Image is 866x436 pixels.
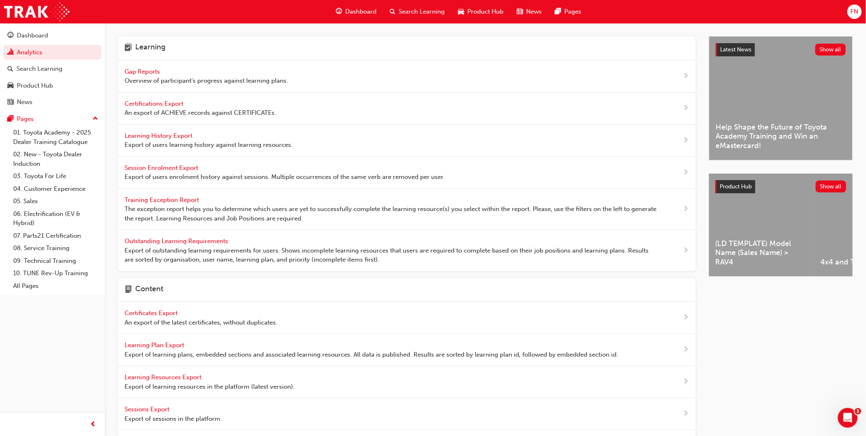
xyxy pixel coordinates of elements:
[7,49,14,56] span: chart-icon
[3,95,102,110] a: News
[510,3,548,20] a: news-iconNews
[721,46,752,53] span: Latest News
[125,406,171,413] span: Sessions Export
[3,45,102,60] a: Analytics
[4,2,69,21] img: Trak
[7,116,14,123] span: pages-icon
[683,204,689,214] span: next-icon
[3,111,102,127] button: Pages
[125,76,288,86] span: Overview of participant's progress against learning plans.
[716,43,846,56] a: Latest NewsShow all
[10,255,102,267] a: 09. Technical Training
[851,7,859,16] span: FN
[10,208,102,230] a: 06. Electrification (EV & Hybrid)
[125,350,619,359] span: Export of learning plans, embedded sections and associated learning resources. All data is publis...
[125,172,445,182] span: Export of users enrolment history against sessions. Multiple occurrences of the same verb are rem...
[125,100,185,107] span: Certifications Export
[709,36,853,160] a: Latest NewsShow allHelp Shape the Future of Toyota Academy Training and Win an eMastercard!
[7,82,14,90] span: car-icon
[683,345,689,355] span: next-icon
[815,44,846,56] button: Show all
[125,373,203,381] span: Learning Resources Export
[329,3,383,20] a: guage-iconDashboard
[10,170,102,183] a: 03. Toyota For Life
[383,3,451,20] a: search-iconSearch Learning
[720,183,752,190] span: Product Hub
[125,285,132,295] span: page-icon
[125,68,162,75] span: Gap Reports
[390,7,395,17] span: search-icon
[716,123,846,151] span: Help Shape the Future of Toyota Academy Training and Win an eMastercard!
[10,230,102,242] a: 07. Parts21 Certification
[125,132,194,139] span: Learning History Export
[3,28,102,43] a: Dashboard
[10,183,102,195] a: 04. Customer Experience
[17,31,48,40] div: Dashboard
[838,408,858,428] iframe: Intercom live chat
[125,140,293,150] span: Export of users learning history against learning resources.
[17,81,53,90] div: Product Hub
[399,7,445,16] span: Search Learning
[683,377,689,387] span: next-icon
[135,285,163,295] h4: Content
[125,246,657,264] span: Export of outstanding learning requirements for users. Shows incomplete learning resources that u...
[125,382,295,392] span: Export of learning resources in the platform (latest version).
[3,78,102,93] a: Product Hub
[564,7,581,16] span: Pages
[125,108,276,118] span: An export of ACHIEVE records against CERTIFICATEs.
[716,180,846,193] a: Product HubShow all
[118,189,696,230] a: Training Exception Report The exception report helps you to determine which users are yet to succ...
[125,318,277,327] span: An export of the latest certificates, without duplicates.
[118,157,696,189] a: Session Enrolment Export Export of users enrolment history against sessions. Multiple occurrences...
[709,174,814,276] a: (LD TEMPLATE) Model Name (Sales Name) > RAV4
[7,32,14,39] span: guage-icon
[125,164,200,172] span: Session Enrolment Export
[816,181,847,192] button: Show all
[7,99,14,106] span: news-icon
[683,103,689,114] span: next-icon
[683,409,689,419] span: next-icon
[451,3,510,20] a: car-iconProduct Hub
[118,302,696,334] a: Certificates Export An export of the latest certificates, without duplicates.next-icon
[16,64,62,74] div: Search Learning
[716,239,807,267] span: (LD TEMPLATE) Model Name (Sales Name) > RAV4
[118,125,696,157] a: Learning History Export Export of users learning history against learning resources.next-icon
[10,195,102,208] a: 05. Sales
[17,114,34,124] div: Pages
[135,43,166,53] h4: Learning
[125,414,222,424] span: Export of sessions in the platform.
[17,97,32,107] div: News
[458,7,464,17] span: car-icon
[345,7,376,16] span: Dashboard
[125,196,201,204] span: Training Exception Report
[125,341,186,349] span: Learning Plan Export
[7,65,13,73] span: search-icon
[683,71,689,81] span: next-icon
[683,313,689,323] span: next-icon
[683,246,689,256] span: next-icon
[555,7,561,17] span: pages-icon
[92,114,98,124] span: up-icon
[683,135,689,146] span: next-icon
[118,334,696,366] a: Learning Plan Export Export of learning plans, embedded sections and associated learning resource...
[548,3,588,20] a: pages-iconPages
[336,7,342,17] span: guage-icon
[118,230,696,271] a: Outstanding Learning Requirements Export of outstanding learning requirements for users. Shows in...
[10,267,102,280] a: 10. TUNE Rev-Up Training
[125,43,132,53] span: learning-icon
[125,237,230,245] span: Outstanding Learning Requirements
[855,408,861,415] span: 1
[118,398,696,430] a: Sessions Export Export of sessions in the platform.next-icon
[118,366,696,398] a: Learning Resources Export Export of learning resources in the platform (latest version).next-icon
[118,93,696,125] a: Certifications Export An export of ACHIEVE records against CERTIFICATEs.next-icon
[3,26,102,111] button: DashboardAnalyticsSearch LearningProduct HubNews
[526,7,542,16] span: News
[125,309,179,317] span: Certificates Export
[10,148,102,170] a: 02. New - Toyota Dealer Induction
[125,204,657,223] span: The exception report helps you to determine which users are yet to successfully complete the lear...
[118,60,696,93] a: Gap Reports Overview of participant's progress against learning plans.next-icon
[683,167,689,178] span: next-icon
[467,7,503,16] span: Product Hub
[90,420,97,430] span: prev-icon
